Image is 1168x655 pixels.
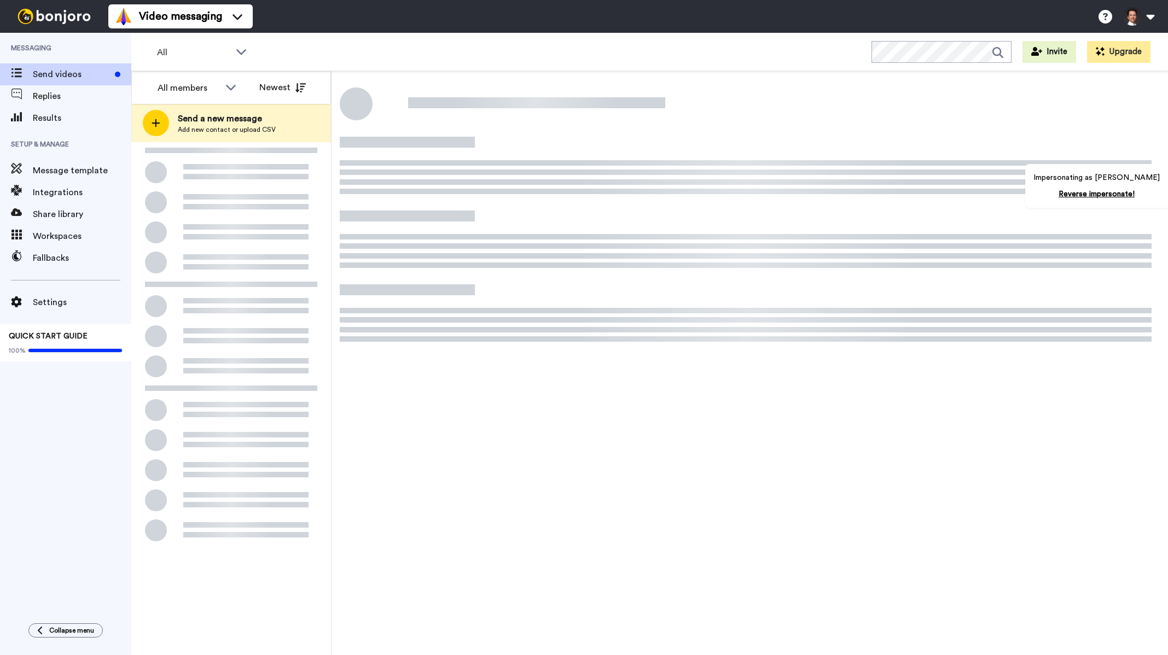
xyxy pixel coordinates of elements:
p: Impersonating as [PERSON_NAME] [1033,172,1160,183]
span: Results [33,112,131,125]
span: Integrations [33,186,131,199]
button: Upgrade [1087,41,1150,63]
span: Fallbacks [33,252,131,265]
span: 100% [9,346,26,355]
div: All members [158,81,220,95]
button: Invite [1022,41,1076,63]
a: Reverse impersonate! [1059,190,1135,198]
span: Message template [33,164,131,177]
span: All [157,46,230,59]
span: Settings [33,296,131,309]
span: QUICK START GUIDE [9,332,88,340]
span: Add new contact or upload CSV [178,125,276,134]
span: Send a new message [178,112,276,125]
span: Share library [33,208,131,221]
img: vm-color.svg [115,8,132,25]
span: Collapse menu [49,626,94,635]
button: Newest [251,77,314,98]
span: Workspaces [33,230,131,243]
span: Replies [33,90,131,103]
button: Collapse menu [28,623,103,638]
span: Send videos [33,68,111,81]
img: bj-logo-header-white.svg [13,9,95,24]
span: Video messaging [139,9,222,24]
